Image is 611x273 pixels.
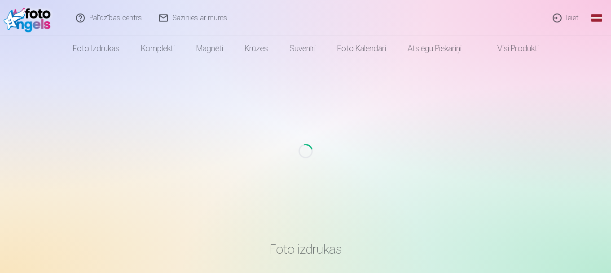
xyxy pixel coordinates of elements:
a: Atslēgu piekariņi [397,36,472,61]
h3: Foto izdrukas [44,241,568,257]
a: Krūzes [234,36,279,61]
a: Komplekti [130,36,185,61]
a: Foto izdrukas [62,36,130,61]
a: Foto kalendāri [326,36,397,61]
a: Magnēti [185,36,234,61]
a: Visi produkti [472,36,549,61]
img: /fa1 [4,4,55,32]
a: Suvenīri [279,36,326,61]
